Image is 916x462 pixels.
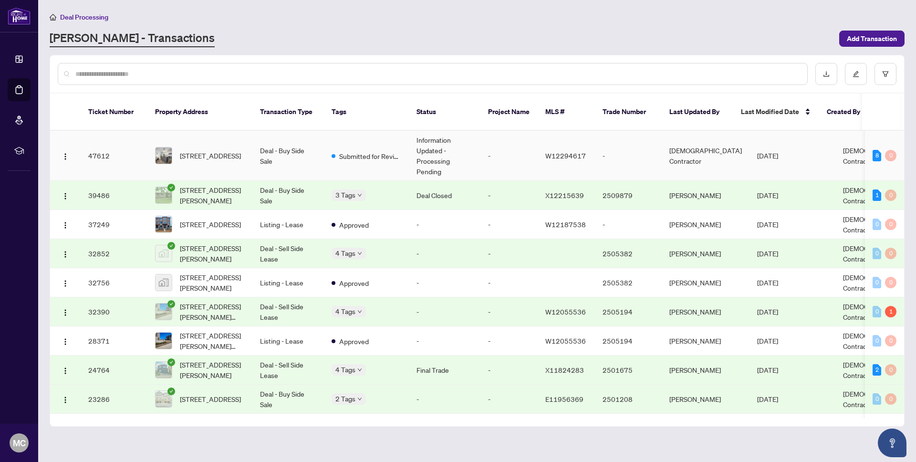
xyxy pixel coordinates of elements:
[480,385,538,414] td: -
[58,333,73,348] button: Logo
[595,326,662,356] td: 2505194
[662,210,749,239] td: [PERSON_NAME]
[252,239,324,268] td: Deal - Sell Side Lease
[480,131,538,181] td: -
[843,302,916,321] span: [DEMOGRAPHIC_DATA] Contractor
[733,94,819,131] th: Last Modified Date
[885,219,896,230] div: 0
[409,131,480,181] td: Information Updated - Processing Pending
[757,249,778,258] span: [DATE]
[662,297,749,326] td: [PERSON_NAME]
[180,150,241,161] span: [STREET_ADDRESS]
[409,385,480,414] td: -
[339,278,369,288] span: Approved
[662,268,749,297] td: [PERSON_NAME]
[167,184,175,191] span: check-circle
[335,393,355,404] span: 2 Tags
[757,151,778,160] span: [DATE]
[81,239,147,268] td: 32852
[843,273,916,292] span: [DEMOGRAPHIC_DATA] Contractor
[545,220,586,229] span: W12187538
[335,189,355,200] span: 3 Tags
[8,7,31,25] img: logo
[480,268,538,297] td: -
[13,436,26,450] span: MC
[757,220,778,229] span: [DATE]
[357,251,362,256] span: down
[873,248,881,259] div: 0
[339,220,369,230] span: Approved
[81,297,147,326] td: 32390
[878,429,906,457] button: Open asap
[180,272,245,293] span: [STREET_ADDRESS][PERSON_NAME]
[81,385,147,414] td: 23286
[545,366,584,374] span: X11824283
[167,242,175,250] span: check-circle
[843,244,916,263] span: [DEMOGRAPHIC_DATA] Contractor
[545,191,584,199] span: X12215639
[757,278,778,287] span: [DATE]
[156,245,172,262] img: thumbnail-img
[480,356,538,385] td: -
[545,336,586,345] span: W12055536
[252,385,324,414] td: Deal - Buy Side Sale
[885,335,896,346] div: 0
[595,94,662,131] th: Trade Number
[843,331,916,350] span: [DEMOGRAPHIC_DATA] Contractor
[339,151,401,161] span: Submitted for Review
[81,356,147,385] td: 24764
[480,181,538,210] td: -
[62,280,69,287] img: Logo
[180,219,241,230] span: [STREET_ADDRESS]
[156,391,172,407] img: thumbnail-img
[885,306,896,317] div: 1
[156,274,172,291] img: thumbnail-img
[823,71,830,77] span: download
[595,385,662,414] td: 2501208
[357,367,362,372] span: down
[595,268,662,297] td: 2505382
[156,216,172,232] img: thumbnail-img
[843,389,916,409] span: [DEMOGRAPHIC_DATA] Contractor
[81,268,147,297] td: 32756
[252,326,324,356] td: Listing - Lease
[252,356,324,385] td: Deal - Sell Side Lease
[873,150,881,161] div: 8
[757,336,778,345] span: [DATE]
[167,388,175,395] span: check-circle
[845,63,867,85] button: edit
[167,358,175,366] span: check-circle
[62,251,69,258] img: Logo
[843,215,916,234] span: [DEMOGRAPHIC_DATA] Contractor
[545,307,586,316] span: W12055536
[50,30,215,47] a: [PERSON_NAME] - Transactions
[60,13,108,21] span: Deal Processing
[147,94,252,131] th: Property Address
[180,243,245,264] span: [STREET_ADDRESS][PERSON_NAME]
[843,186,916,205] span: [DEMOGRAPHIC_DATA] Contractor
[58,391,73,407] button: Logo
[58,362,73,378] button: Logo
[885,248,896,259] div: 0
[847,31,897,46] span: Add Transaction
[595,181,662,210] td: 2509879
[538,94,595,131] th: MLS #
[595,239,662,268] td: 2505382
[595,356,662,385] td: 2501675
[62,396,69,404] img: Logo
[180,330,245,351] span: [STREET_ADDRESS][PERSON_NAME][PERSON_NAME]
[409,239,480,268] td: -
[741,106,799,117] span: Last Modified Date
[409,326,480,356] td: -
[409,297,480,326] td: -
[180,359,245,380] span: [STREET_ADDRESS][PERSON_NAME]
[156,147,172,164] img: thumbnail-img
[409,268,480,297] td: -
[335,364,355,375] span: 4 Tags
[81,131,147,181] td: 47612
[62,153,69,160] img: Logo
[595,131,662,181] td: -
[662,385,749,414] td: [PERSON_NAME]
[357,309,362,314] span: down
[873,219,881,230] div: 0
